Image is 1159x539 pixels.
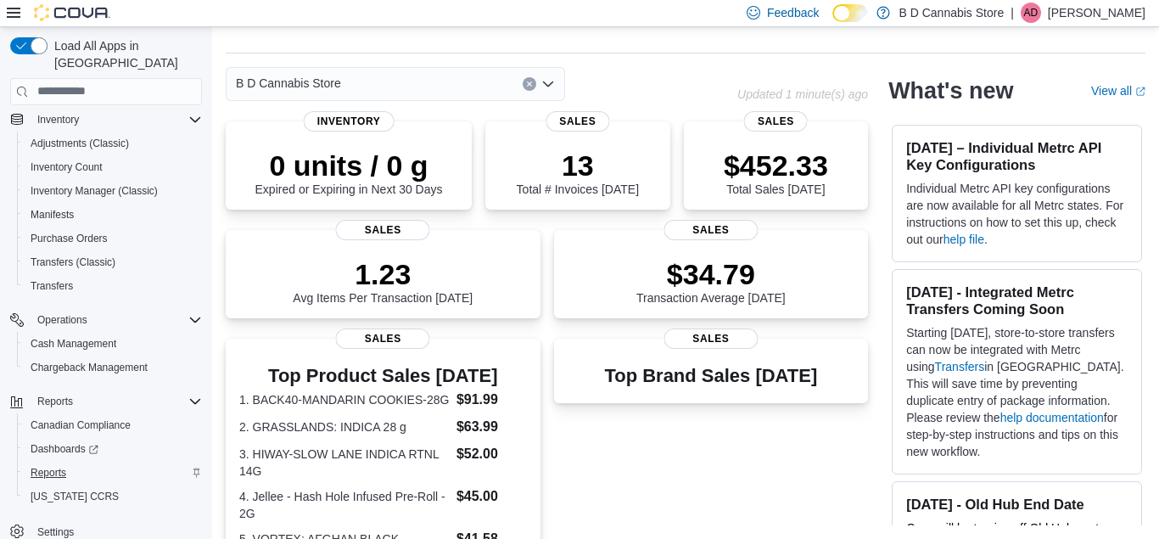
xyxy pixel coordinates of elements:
[336,328,430,349] span: Sales
[293,257,473,305] div: Avg Items Per Transaction [DATE]
[31,109,86,130] button: Inventory
[31,208,74,222] span: Manifests
[31,310,202,330] span: Operations
[17,413,209,437] button: Canadian Compliance
[1011,3,1014,23] p: |
[888,77,1013,104] h2: What's new
[517,149,639,196] div: Total # Invoices [DATE]
[239,391,450,408] dt: 1. BACK40-MANDARIN COOKIES-28G
[24,439,105,459] a: Dashboards
[24,228,115,249] a: Purchase Orders
[663,328,758,349] span: Sales
[1000,411,1104,424] a: help documentation
[17,179,209,203] button: Inventory Manager (Classic)
[293,257,473,291] p: 1.23
[239,488,450,522] dt: 4. Jellee - Hash Hole Infused Pre-Roll - 2G
[24,415,137,435] a: Canadian Compliance
[17,332,209,356] button: Cash Management
[17,356,209,379] button: Chargeback Management
[636,257,786,291] p: $34.79
[31,337,116,351] span: Cash Management
[31,418,131,432] span: Canadian Compliance
[935,360,985,373] a: Transfers
[24,228,202,249] span: Purchase Orders
[31,391,80,412] button: Reports
[456,486,527,507] dd: $45.00
[336,220,430,240] span: Sales
[31,279,73,293] span: Transfers
[31,184,158,198] span: Inventory Manager (Classic)
[24,205,202,225] span: Manifests
[31,490,119,503] span: [US_STATE] CCRS
[31,442,98,456] span: Dashboards
[17,227,209,250] button: Purchase Orders
[24,133,202,154] span: Adjustments (Classic)
[31,255,115,269] span: Transfers (Classic)
[304,111,395,132] span: Inventory
[906,324,1128,460] p: Starting [DATE], store-to-store transfers can now be integrated with Metrc using in [GEOGRAPHIC_D...
[37,395,73,408] span: Reports
[24,181,202,201] span: Inventory Manager (Classic)
[37,525,74,539] span: Settings
[24,357,202,378] span: Chargeback Management
[239,366,527,386] h3: Top Product Sales [DATE]
[31,466,66,480] span: Reports
[24,357,154,378] a: Chargeback Management
[663,220,758,240] span: Sales
[24,276,202,296] span: Transfers
[24,334,123,354] a: Cash Management
[17,485,209,508] button: [US_STATE] CCRS
[906,284,1128,317] h3: [DATE] - Integrated Metrc Transfers Coming Soon
[24,486,202,507] span: Washington CCRS
[24,334,202,354] span: Cash Management
[31,160,103,174] span: Inventory Count
[3,108,209,132] button: Inventory
[34,4,110,21] img: Cova
[239,418,450,435] dt: 2. GRASSLANDS: INDICA 28 g
[517,149,639,182] p: 13
[37,113,79,126] span: Inventory
[31,137,129,150] span: Adjustments (Classic)
[906,139,1128,173] h3: [DATE] – Individual Metrc API Key Configurations
[24,486,126,507] a: [US_STATE] CCRS
[37,313,87,327] span: Operations
[24,252,122,272] a: Transfers (Classic)
[17,203,209,227] button: Manifests
[24,276,80,296] a: Transfers
[236,73,341,93] span: B D Cannabis Store
[1024,3,1039,23] span: AD
[3,390,209,413] button: Reports
[899,3,1004,23] p: B D Cannabis Store
[17,132,209,155] button: Adjustments (Classic)
[255,149,443,196] div: Expired or Expiring in Next 30 Days
[737,87,868,101] p: Updated 1 minute(s) ago
[832,22,833,23] span: Dark Mode
[1091,84,1145,98] a: View allExternal link
[744,111,808,132] span: Sales
[832,4,868,22] input: Dark Mode
[24,252,202,272] span: Transfers (Classic)
[31,391,202,412] span: Reports
[541,77,555,91] button: Open list of options
[767,4,819,21] span: Feedback
[636,257,786,305] div: Transaction Average [DATE]
[31,310,94,330] button: Operations
[24,157,109,177] a: Inventory Count
[906,180,1128,248] p: Individual Metrc API key configurations are now available for all Metrc states. For instructions ...
[255,149,443,182] p: 0 units / 0 g
[906,496,1128,513] h3: [DATE] - Old Hub End Date
[546,111,609,132] span: Sales
[1135,87,1145,97] svg: External link
[31,361,148,374] span: Chargeback Management
[943,233,984,246] a: help file
[24,181,165,201] a: Inventory Manager (Classic)
[239,446,450,480] dt: 3. HIWAY-SLOW LANE INDICA RTNL 14G
[1048,3,1145,23] p: [PERSON_NAME]
[24,133,136,154] a: Adjustments (Classic)
[3,308,209,332] button: Operations
[724,149,828,182] p: $452.33
[17,461,209,485] button: Reports
[24,205,81,225] a: Manifests
[48,37,202,71] span: Load All Apps in [GEOGRAPHIC_DATA]
[24,463,202,483] span: Reports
